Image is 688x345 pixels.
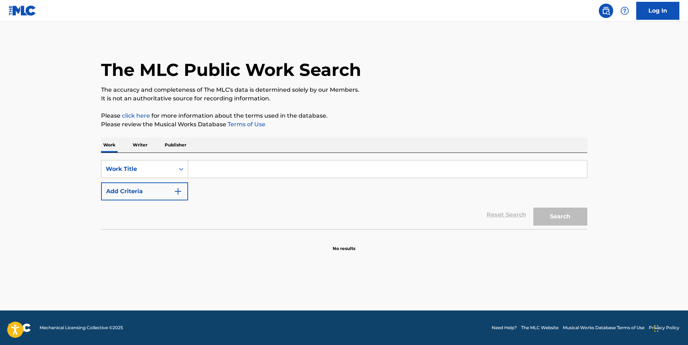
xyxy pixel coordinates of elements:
img: help [620,6,629,15]
p: No results [333,237,355,252]
img: logo [9,323,31,332]
a: Public Search [599,4,613,18]
p: It is not an authoritative source for recording information. [101,94,587,103]
a: Musical Works Database Terms of Use [563,324,644,331]
div: Work Title [106,165,170,173]
div: Help [618,4,632,18]
img: MLC Logo [9,5,36,16]
form: Search Form [101,160,587,229]
p: Please review the Musical Works Database [101,120,587,129]
iframe: Chat Widget [652,310,688,345]
a: click here [122,112,150,119]
a: Log In [636,2,679,20]
img: search [602,6,610,15]
p: Publisher [163,137,188,153]
p: The accuracy and completeness of The MLC's data is determined solely by our Members. [101,86,587,94]
div: Drag [654,318,659,339]
p: Work [101,137,118,153]
a: Privacy Policy [649,324,679,331]
button: Add Criteria [101,182,188,200]
img: 9d2ae6d4665cec9f34b9.svg [174,187,182,196]
a: The MLC Website [521,324,559,331]
span: Mechanical Licensing Collective © 2025 [40,324,123,331]
a: Need Help? [492,324,517,331]
a: Terms of Use [226,121,265,128]
p: Writer [131,137,150,153]
p: Please for more information about the terms used in the database. [101,112,587,120]
h1: The MLC Public Work Search [101,59,361,81]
